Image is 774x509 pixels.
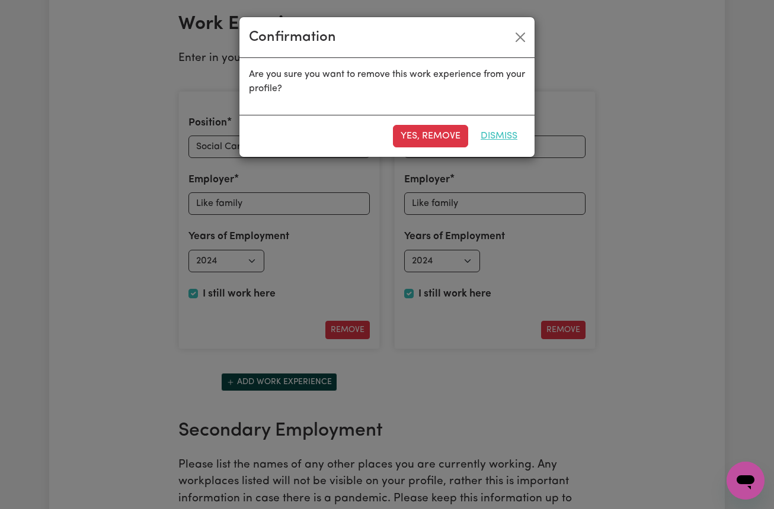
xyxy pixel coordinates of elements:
button: Close [511,28,530,47]
iframe: Button to launch messaging window [727,462,765,500]
div: Confirmation [249,27,336,48]
p: Are you sure you want to remove this work experience from your profile? [249,67,525,96]
button: Dismiss [473,125,525,147]
button: Yes, remove [393,125,468,147]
